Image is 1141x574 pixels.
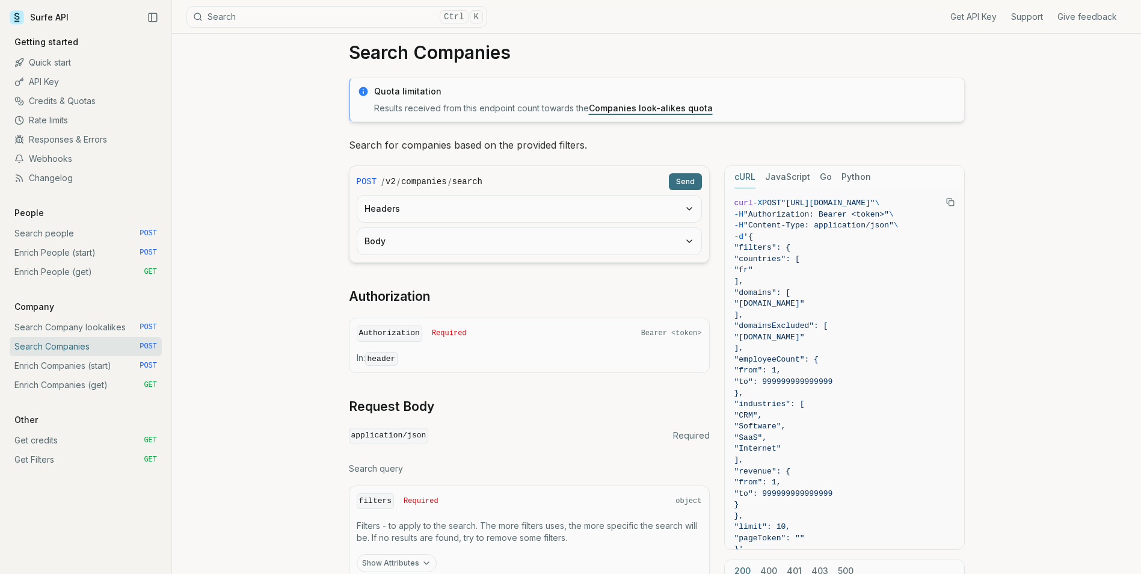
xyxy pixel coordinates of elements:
[10,36,83,48] p: Getting started
[734,489,833,498] span: "to": 999999999999999
[448,176,451,188] span: /
[140,322,157,332] span: POST
[589,103,713,113] a: Companies look-alikes quota
[404,496,438,506] span: Required
[10,72,162,91] a: API Key
[1057,11,1117,23] a: Give feedback
[734,478,781,487] span: "from": 1,
[734,389,744,398] span: },
[10,243,162,262] a: Enrich People (start) POST
[349,463,710,475] p: Search query
[10,91,162,111] a: Credits & Quotas
[432,329,467,338] span: Required
[140,229,157,238] span: POST
[734,199,753,208] span: curl
[675,496,701,506] span: object
[734,422,786,431] span: "Software",
[734,210,744,219] span: -H
[397,176,400,188] span: /
[734,444,781,453] span: "Internet"
[734,511,744,520] span: },
[140,361,157,371] span: POST
[734,344,744,353] span: ],
[765,166,810,188] button: JavaScript
[734,522,791,531] span: "limit": 10,
[762,199,781,208] span: POST
[10,130,162,149] a: Responses & Errors
[10,337,162,356] a: Search Companies POST
[10,375,162,395] a: Enrich Companies (get) GET
[950,11,997,23] a: Get API Key
[357,176,377,188] span: POST
[452,176,482,188] code: search
[10,450,162,469] a: Get Filters GET
[401,176,447,188] code: companies
[734,433,767,442] span: "SaaS",
[753,199,763,208] span: -X
[144,267,157,277] span: GET
[10,356,162,375] a: Enrich Companies (start) POST
[743,232,753,241] span: '{
[10,318,162,337] a: Search Company lookalikes POST
[734,321,828,330] span: "domainsExcluded": [
[1011,11,1043,23] a: Support
[10,224,162,243] a: Search people POST
[349,398,434,415] a: Request Body
[144,380,157,390] span: GET
[10,111,162,130] a: Rate limits
[357,326,422,342] code: Authorization
[734,243,791,252] span: "filters": {
[734,166,755,188] button: cURL
[743,221,894,230] span: "Content-Type: application/json"
[140,248,157,258] span: POST
[841,166,871,188] button: Python
[734,545,744,554] span: }'
[734,299,805,308] span: "[DOMAIN_NAME]"
[734,255,800,264] span: "countries": [
[470,10,483,23] kbd: K
[941,193,959,211] button: Copy Text
[144,455,157,464] span: GET
[10,301,59,313] p: Company
[349,288,430,305] a: Authorization
[349,428,429,444] code: application/json
[734,366,781,375] span: "from": 1,
[381,176,384,188] span: /
[144,8,162,26] button: Collapse Sidebar
[357,228,701,255] button: Body
[734,400,805,409] span: "industries": [
[186,6,487,28] button: SearchCtrlK
[743,210,889,219] span: "Authorization: Bearer <token>"
[734,377,833,386] span: "to": 999999999999999
[349,137,965,153] p: Search for companies based on the provided filters.
[820,166,832,188] button: Go
[374,102,957,114] p: Results received from this endpoint count towards the
[440,10,469,23] kbd: Ctrl
[386,176,396,188] code: v2
[10,168,162,188] a: Changelog
[669,173,702,190] button: Send
[374,85,957,97] p: Quota limitation
[734,221,744,230] span: -H
[734,411,763,420] span: "CRM",
[734,455,744,464] span: ],
[734,310,744,319] span: ],
[357,554,437,572] button: Show Attributes
[734,277,744,286] span: ],
[357,196,701,222] button: Headers
[10,8,69,26] a: Surfe API
[894,221,899,230] span: \
[10,414,43,426] p: Other
[140,342,157,351] span: POST
[875,199,880,208] span: \
[734,534,805,543] span: "pageToken": ""
[889,210,894,219] span: \
[357,352,702,365] p: In:
[734,333,805,342] span: "[DOMAIN_NAME]"
[734,500,739,509] span: }
[734,232,744,241] span: -d
[365,352,398,366] code: header
[734,467,791,476] span: "revenue": {
[144,436,157,445] span: GET
[734,265,753,274] span: "fr"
